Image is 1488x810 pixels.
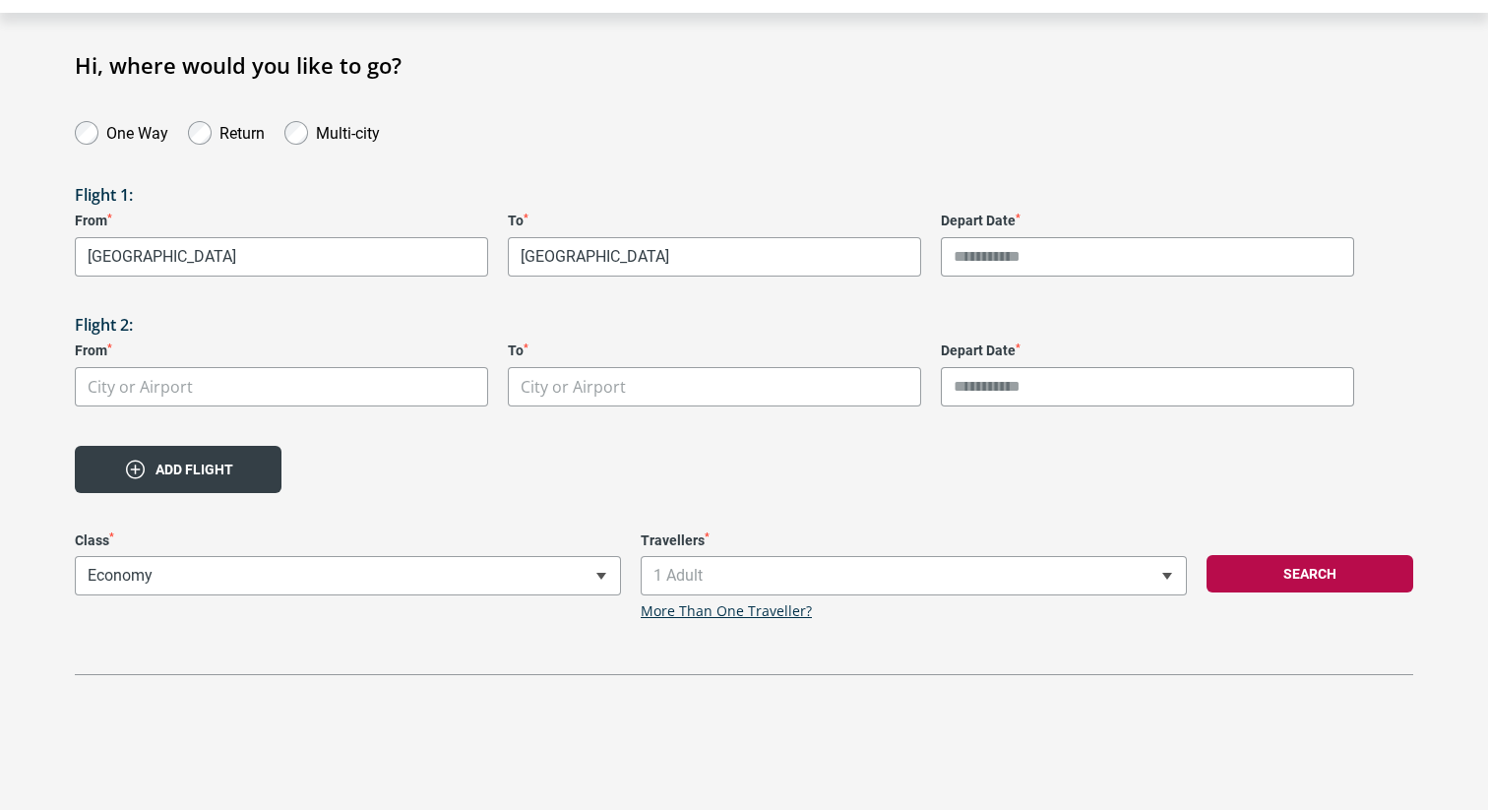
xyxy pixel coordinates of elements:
span: Economy [76,557,620,594]
label: Return [219,119,265,143]
span: City or Airport [521,376,626,398]
h3: Flight 2: [75,316,1413,335]
button: Add flight [75,446,281,493]
h3: Flight 1: [75,186,1413,205]
label: To [508,213,921,229]
a: More Than One Traveller? [641,603,812,620]
button: Search [1207,555,1413,592]
span: Lyon, France [509,238,920,276]
span: City or Airport [88,376,193,398]
span: Melbourne, Australia [75,237,488,277]
span: 1 Adult [642,557,1186,594]
span: Lyon, France [508,237,921,277]
span: City or Airport [508,367,921,406]
span: Melbourne, Australia [76,238,487,276]
label: Depart Date [941,213,1354,229]
label: Class [75,532,621,549]
label: Travellers [641,532,1187,549]
label: Depart Date [941,343,1354,359]
label: One Way [106,119,168,143]
span: City or Airport [75,367,488,406]
span: City or Airport [509,368,920,406]
span: 1 Adult [641,556,1187,595]
label: From [75,213,488,229]
span: City or Airport [76,368,487,406]
label: To [508,343,921,359]
h1: Hi, where would you like to go? [75,52,1413,78]
label: Multi-city [316,119,380,143]
span: Economy [75,556,621,595]
label: From [75,343,488,359]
